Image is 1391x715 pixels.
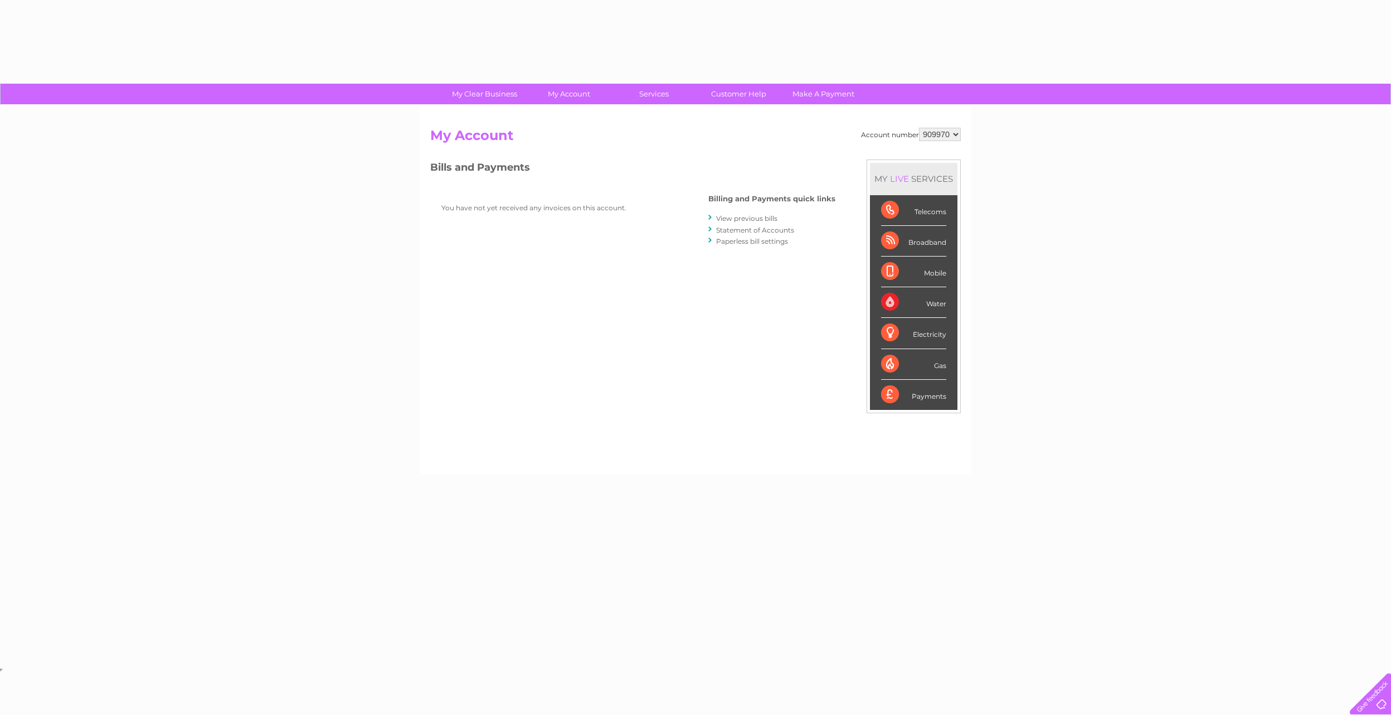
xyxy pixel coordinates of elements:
a: Paperless bill settings [716,237,788,245]
div: Gas [881,349,946,380]
div: LIVE [888,173,911,184]
a: Make A Payment [777,84,869,104]
a: My Clear Business [439,84,531,104]
div: Electricity [881,318,946,349]
h4: Billing and Payments quick links [708,195,835,203]
div: Mobile [881,257,946,287]
a: View previous bills [716,214,777,223]
h2: My Account [430,128,961,149]
div: Water [881,287,946,318]
div: Payments [881,380,946,410]
div: Account number [861,128,961,141]
h3: Bills and Payments [430,160,835,179]
a: Customer Help [693,84,785,104]
a: Statement of Accounts [716,226,794,234]
div: Telecoms [881,195,946,226]
p: You have not yet received any invoices on this account. [441,202,664,213]
a: Services [608,84,700,104]
div: Broadband [881,226,946,257]
a: My Account [523,84,615,104]
div: MY SERVICES [870,163,957,195]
